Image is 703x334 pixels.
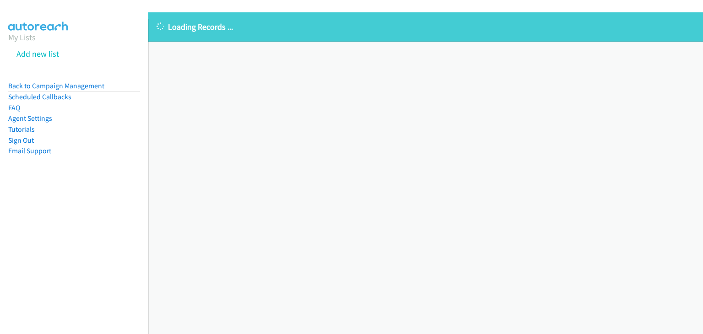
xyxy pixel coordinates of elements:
[16,48,59,59] a: Add new list
[8,81,104,90] a: Back to Campaign Management
[8,92,71,101] a: Scheduled Callbacks
[8,146,51,155] a: Email Support
[8,125,35,134] a: Tutorials
[8,114,52,123] a: Agent Settings
[8,103,20,112] a: FAQ
[8,136,34,145] a: Sign Out
[8,32,36,43] a: My Lists
[157,21,695,33] p: Loading Records ...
